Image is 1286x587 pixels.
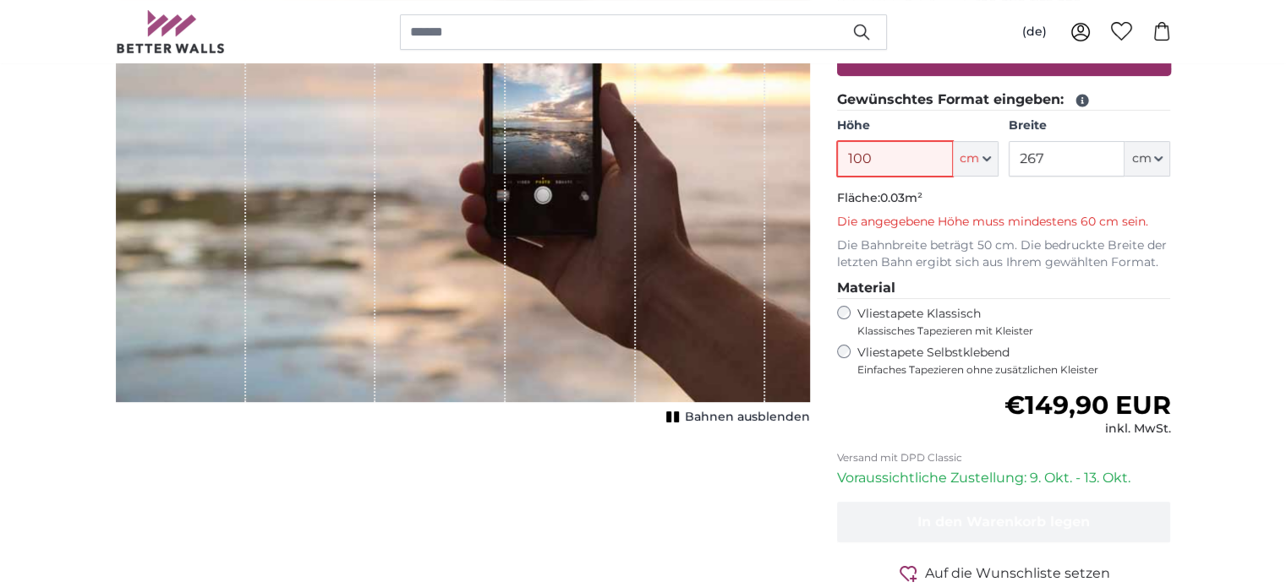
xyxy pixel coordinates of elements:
span: 0.03m² [880,190,922,205]
button: (de) [1009,17,1060,47]
button: cm [1125,141,1170,177]
p: Voraussichtliche Zustellung: 9. Okt. - 13. Okt. [837,468,1171,488]
span: Einfaches Tapezieren ohne zusätzlichen Kleister [857,363,1171,377]
span: Klassisches Tapezieren mit Kleister [857,324,1157,338]
button: Auf die Wunschliste setzen [837,563,1171,584]
button: cm [953,141,999,177]
p: Fläche: [837,190,1171,207]
button: In den Warenkorb legen [837,502,1171,542]
label: Vliestapete Selbstklebend [857,345,1171,377]
p: Die angegebene Höhe muss mindestens 60 cm sein. [837,214,1171,231]
span: Auf die Wunschliste setzen [925,563,1110,584]
span: cm [960,150,979,167]
label: Breite [1009,117,1170,134]
img: Betterwalls [116,10,226,53]
span: €149,90 EUR [1004,389,1170,421]
legend: Material [837,278,1171,299]
div: inkl. MwSt. [1004,421,1170,438]
span: cm [1131,150,1151,167]
legend: Gewünschtes Format eingeben: [837,90,1171,111]
label: Vliestapete Klassisch [857,306,1157,338]
span: Bahnen ausblenden [685,409,810,426]
label: Höhe [837,117,999,134]
p: Versand mit DPD Classic [837,451,1171,465]
p: Die Bahnbreite beträgt 50 cm. Die bedruckte Breite der letzten Bahn ergibt sich aus Ihrem gewählt... [837,237,1171,271]
button: Bahnen ausblenden [661,405,810,429]
span: In den Warenkorb legen [917,514,1090,530]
